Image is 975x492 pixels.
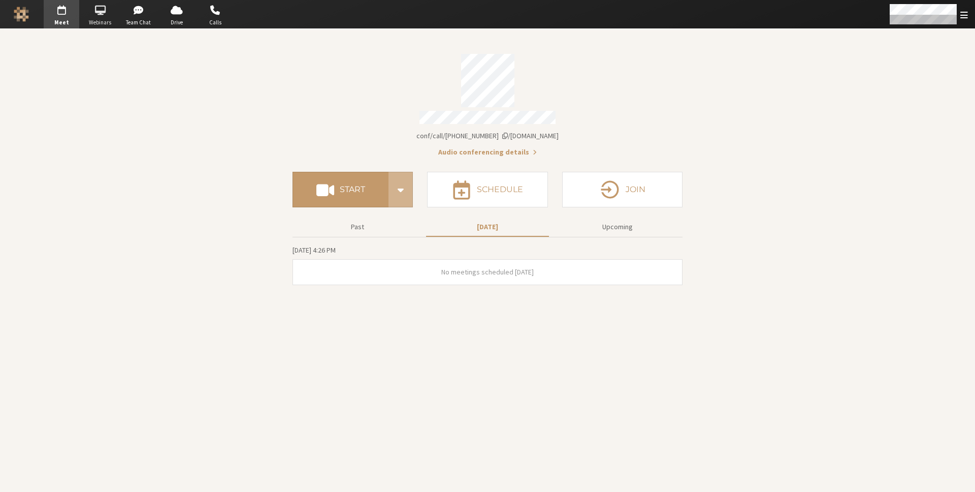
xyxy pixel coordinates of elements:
[426,218,549,236] button: [DATE]
[477,186,523,194] h4: Schedule
[82,18,118,27] span: Webinars
[292,47,682,158] section: Account details
[950,466,967,485] iframe: Chat
[416,131,559,141] button: Copy my meeting room linkCopy my meeting room link
[159,18,194,27] span: Drive
[438,147,537,158] button: Audio conferencing details
[198,18,233,27] span: Calls
[292,245,336,255] span: [DATE] 4:26 PM
[296,218,419,236] button: Past
[427,172,547,207] button: Schedule
[441,267,534,276] span: No meetings scheduled [DATE]
[44,18,79,27] span: Meet
[556,218,679,236] button: Upcoming
[121,18,156,27] span: Team Chat
[292,172,388,207] button: Start
[416,131,559,140] span: Copy my meeting room link
[626,186,645,194] h4: Join
[292,244,682,285] section: Today's Meetings
[388,172,413,207] div: Start conference options
[340,186,365,194] h4: Start
[14,7,29,22] img: Iotum
[562,172,682,207] button: Join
